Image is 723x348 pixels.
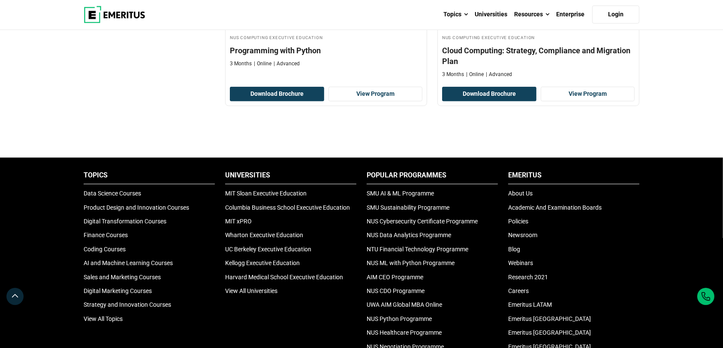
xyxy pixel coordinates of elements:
[225,259,300,266] a: Kellogg Executive Education
[84,204,189,211] a: Product Design and Innovation Courses
[84,246,126,253] a: Coding Courses
[84,218,166,225] a: Digital Transformation Courses
[84,232,128,238] a: Finance Courses
[225,246,311,253] a: UC Berkeley Executive Education
[225,218,252,225] a: MIT xPRO
[486,71,512,78] p: Advanced
[508,218,528,225] a: Policies
[367,329,442,336] a: NUS Healthcare Programme
[84,287,152,294] a: Digital Marketing Courses
[230,34,422,41] h4: NUS Computing Executive Education
[367,315,432,322] a: NUS Python Programme
[508,315,591,322] a: Emeritus [GEOGRAPHIC_DATA]
[367,204,449,211] a: SMU Sustainability Programme
[592,6,639,24] a: Login
[225,204,350,211] a: Columbia Business School Executive Education
[541,87,635,101] a: View Program
[230,60,252,67] p: 3 Months
[367,246,468,253] a: NTU Financial Technology Programme
[367,218,478,225] a: NUS Cybersecurity Certificate Programme
[442,45,635,67] h4: Cloud Computing: Strategy, Compliance and Migration Plan
[225,190,307,197] a: MIT Sloan Executive Education
[367,232,451,238] a: NUS Data Analytics Programme
[367,259,455,266] a: NUS ML with Python Programme
[254,60,271,67] p: Online
[367,190,434,197] a: SMU AI & ML Programme
[230,87,324,101] button: Download Brochure
[508,232,537,238] a: Newsroom
[84,190,141,197] a: Data Science Courses
[84,301,171,308] a: Strategy and Innovation Courses
[508,287,529,294] a: Careers
[225,287,277,294] a: View All Universities
[230,45,422,56] h4: Programming with Python
[367,287,425,294] a: NUS CDO Programme
[508,274,548,281] a: Research 2021
[84,274,161,281] a: Sales and Marketing Courses
[466,71,484,78] p: Online
[84,259,173,266] a: AI and Machine Learning Courses
[508,259,533,266] a: Webinars
[274,60,300,67] p: Advanced
[84,315,123,322] a: View All Topics
[225,274,343,281] a: Harvard Medical School Executive Education
[442,71,464,78] p: 3 Months
[442,87,536,101] button: Download Brochure
[508,329,591,336] a: Emeritus [GEOGRAPHIC_DATA]
[367,301,442,308] a: UWA AIM Global MBA Online
[442,34,635,41] h4: NUS Computing Executive Education
[328,87,423,101] a: View Program
[508,190,533,197] a: About Us
[508,246,520,253] a: Blog
[508,301,552,308] a: Emeritus LATAM
[508,204,602,211] a: Academic And Examination Boards
[367,274,423,281] a: AIM CEO Programme
[225,232,303,238] a: Wharton Executive Education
